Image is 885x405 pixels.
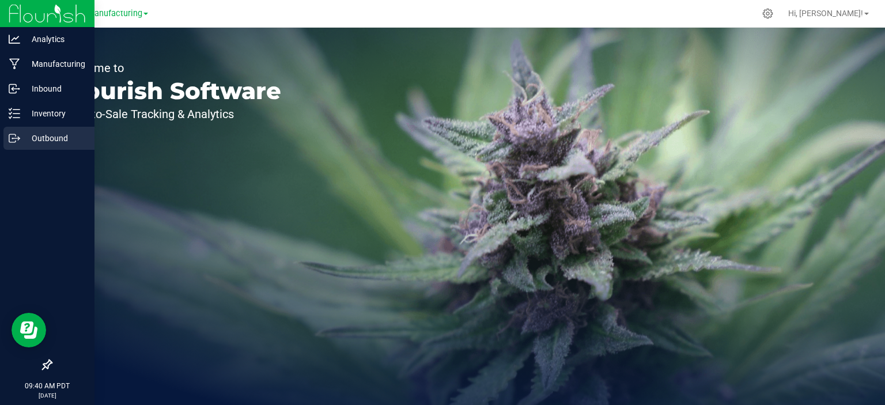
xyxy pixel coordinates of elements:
p: Analytics [20,32,89,46]
p: Inventory [20,107,89,120]
p: [DATE] [5,391,89,400]
p: Flourish Software [62,80,281,103]
p: Manufacturing [20,57,89,71]
iframe: Resource center [12,313,46,347]
p: Inbound [20,82,89,96]
inline-svg: Inbound [9,83,20,94]
p: 09:40 AM PDT [5,381,89,391]
p: Seed-to-Sale Tracking & Analytics [62,108,281,120]
div: Manage settings [761,8,775,19]
inline-svg: Manufacturing [9,58,20,70]
p: Welcome to [62,62,281,74]
inline-svg: Outbound [9,133,20,144]
p: Outbound [20,131,89,145]
span: Hi, [PERSON_NAME]! [788,9,863,18]
span: Manufacturing [87,9,142,18]
inline-svg: Inventory [9,108,20,119]
inline-svg: Analytics [9,33,20,45]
